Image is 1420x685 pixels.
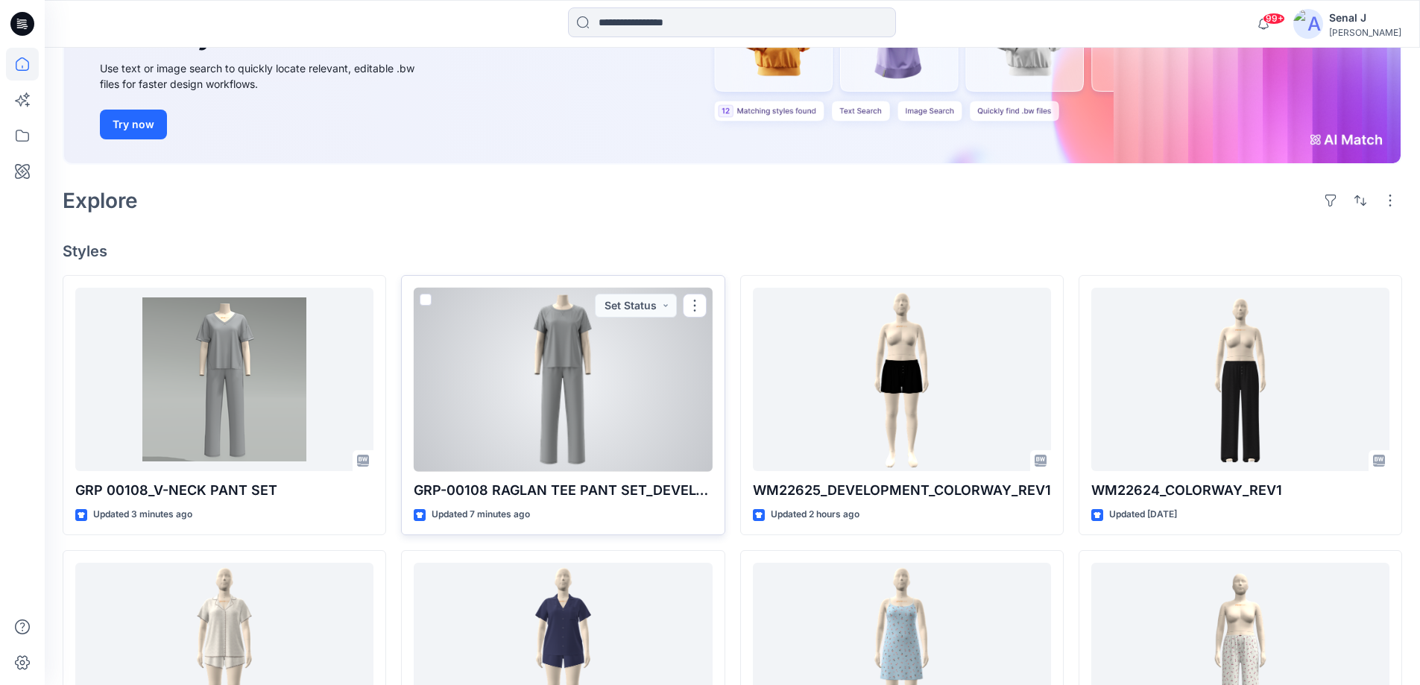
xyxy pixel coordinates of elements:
p: Updated 2 hours ago [771,507,859,523]
h4: Styles [63,242,1402,260]
img: avatar [1293,9,1323,39]
div: Senal J [1329,9,1401,27]
p: GRP 00108_V-NECK PANT SET [75,480,373,501]
span: 99+ [1263,13,1285,25]
p: Updated 3 minutes ago [93,507,192,523]
a: GRP-00108 RAGLAN TEE PANT SET_DEVELOPMENT [414,288,712,472]
a: GRP 00108_V-NECK PANT SET [75,288,373,472]
button: Try now [100,110,167,139]
p: WM22625_DEVELOPMENT_COLORWAY_REV1 [753,480,1051,501]
p: Updated [DATE] [1109,507,1177,523]
h2: Explore [63,189,138,212]
div: Use text or image search to quickly locate relevant, editable .bw files for faster design workflows. [100,60,435,92]
a: WM22624_COLORWAY_REV1 [1091,288,1389,472]
p: Updated 7 minutes ago [432,507,530,523]
a: WM22625_DEVELOPMENT_COLORWAY_REV1 [753,288,1051,472]
p: GRP-00108 RAGLAN TEE PANT SET_DEVELOPMENT [414,480,712,501]
div: [PERSON_NAME] [1329,27,1401,38]
p: WM22624_COLORWAY_REV1 [1091,480,1389,501]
